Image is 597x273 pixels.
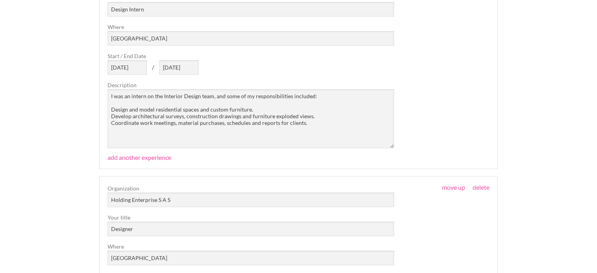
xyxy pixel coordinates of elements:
label: Description [108,81,394,89]
input: Where [108,251,394,265]
a: move up [442,183,465,191]
span: / [148,64,158,70]
a: add another experience [108,154,171,161]
label: Organization [108,184,394,192]
input: Title [108,2,394,16]
label: Where [108,242,394,251]
input: Title [108,222,394,236]
label: Where [108,23,394,31]
textarea: Description [108,89,394,148]
a: delete [473,183,489,191]
input: Where [108,31,394,46]
label: Start / End Date [108,52,394,60]
input: Organization [108,192,394,207]
label: Your title [108,213,394,222]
